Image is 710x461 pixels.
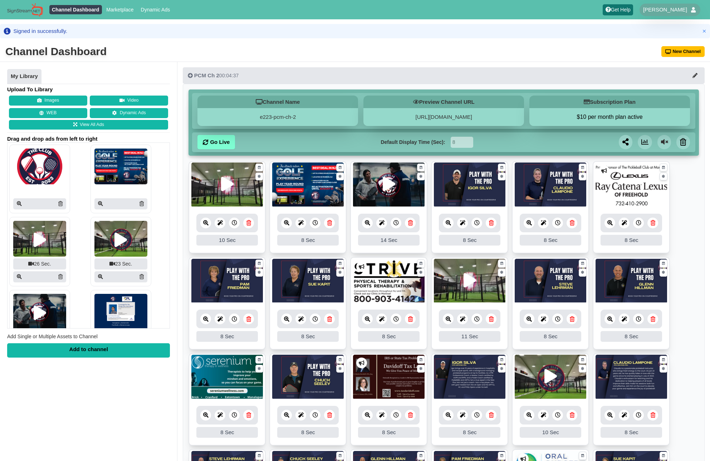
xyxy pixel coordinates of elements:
img: P250x250 image processing20250314 643251 jyb292 [94,294,147,330]
img: 692.211 kb [191,259,263,304]
div: 8 Sec [601,427,662,438]
a: Get Help [603,4,633,15]
a: View All Ads [9,120,168,130]
h5: Preview Channel URL [363,96,524,108]
div: 8 Sec [196,427,258,438]
div: 11 Sec [439,331,500,342]
img: 482.785 kb [596,355,667,399]
span: [PERSON_NAME] [643,6,687,13]
div: 8 Sec [358,331,420,342]
a: Go Live [197,135,235,149]
a: [URL][DOMAIN_NAME] [416,114,472,120]
img: 409.634 kb [191,355,263,399]
img: 759.951 kb [353,355,425,399]
h5: Channel Name [197,96,358,108]
div: 8 Sec [277,331,339,342]
img: P250x250 image processing20250707 902613 me2sf3 [94,149,147,184]
img: 452.142 kb [434,355,505,399]
a: Dynamic Ads [138,5,173,14]
div: 8 Sec [358,427,420,438]
div: Channel Dashboard [5,44,107,59]
label: Default Display Time (Sec): [381,139,445,146]
div: 8 Sec [277,427,339,438]
button: $10 per month plan active [529,113,690,121]
div: 8 Sec [520,331,581,342]
img: 646.705 kb [434,162,505,207]
img: Screenshot25020250522 437282 1vnypy1 [94,221,147,257]
img: 653.671 kb [515,259,586,304]
img: Screenshot25020250522 437282 dfrcy1 [434,259,505,304]
span: Drag and drop ads from left to right [7,135,170,142]
button: Video [90,96,168,106]
img: P250x250 image processing20251008 2065718 150zg7i [13,149,66,184]
a: Channel Dashboard [49,5,102,14]
h5: Subscription Plan [529,96,690,108]
div: Add to channel [7,343,170,358]
div: 10 Sec [520,427,581,438]
img: Screenshot25020250522 437282 19b1xcp [13,294,66,330]
img: Sign Stream.NET [7,3,43,17]
div: 8 Sec [439,427,500,438]
div: 8 Sec [601,235,662,246]
button: WEB [9,108,87,118]
div: 8 Sec [277,235,339,246]
span: PCM Ch 2 [194,72,219,78]
div: 8 Sec [601,331,662,342]
img: Screenshot25020250522 437282 dfrcy1 [191,162,263,207]
a: Marketplace [104,5,136,14]
div: 26 Sec. [13,258,66,270]
div: 00:04:37 [188,72,239,79]
img: 624.634 kb [596,259,667,304]
img: 708.124 kb [272,259,344,304]
img: 3.248 mb [272,162,344,207]
button: Close [701,28,708,35]
a: Dynamic Ads [90,108,168,118]
button: New Channel [661,46,705,57]
h4: Upload To Library [7,86,170,93]
img: 253.192 kb [596,162,667,207]
span: Add Single or Multiple Assets to Channel [7,334,98,339]
img: Screenshot25020250522 437282 19b1xcp [353,162,425,207]
input: Seconds [451,137,473,148]
img: 693.707 kb [515,162,586,207]
img: 604.285 kb [272,355,344,399]
a: My Library [7,69,41,84]
div: 8 Sec [520,235,581,246]
button: PCM Ch 200:04:37 [183,67,705,84]
div: 10 Sec [196,235,258,246]
img: 871.419 kb [353,259,425,304]
div: 23 Sec. [94,258,147,270]
button: Images [9,96,87,106]
img: Screenshot25020250522 437282 1vnypy1 [515,355,586,399]
div: 14 Sec [358,235,420,246]
img: Screenshot25020250522 437282 dfrcy1 [13,221,66,257]
div: Signed in successfully. [14,28,68,35]
div: 8 Sec [439,235,500,246]
div: 8 Sec [196,331,258,342]
div: e223-pcm-ch-2 [197,108,358,126]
